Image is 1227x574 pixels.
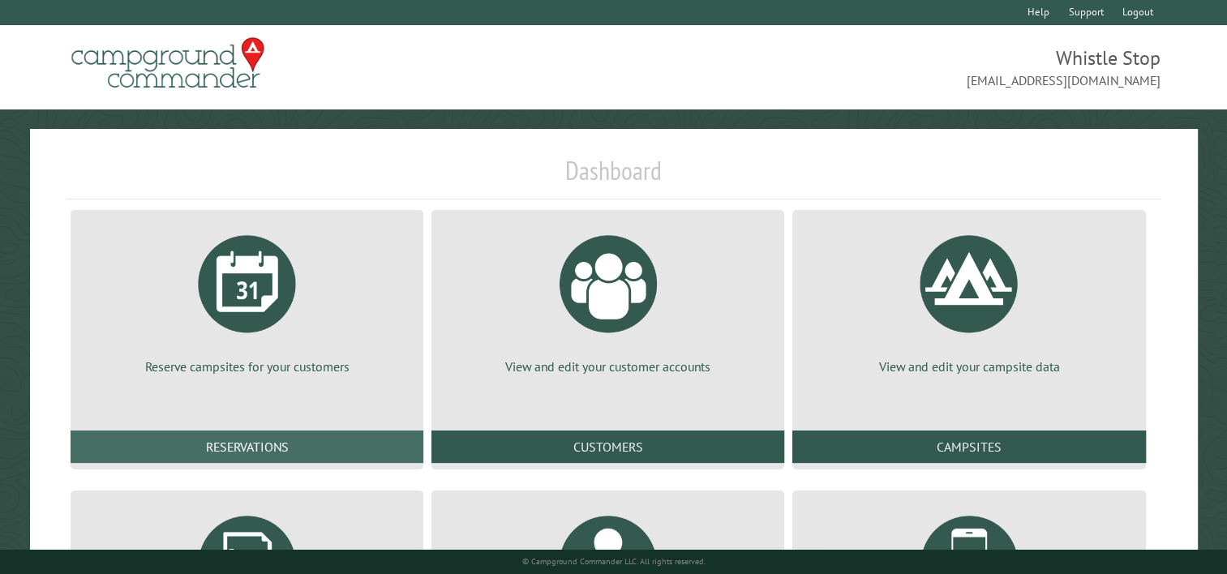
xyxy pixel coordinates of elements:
[66,155,1161,199] h1: Dashboard
[812,358,1126,375] p: View and edit your campsite data
[792,430,1145,463] a: Campsites
[71,430,423,463] a: Reservations
[431,430,784,463] a: Customers
[614,45,1161,90] span: Whistle Stop [EMAIL_ADDRESS][DOMAIN_NAME]
[90,223,404,375] a: Reserve campsites for your customers
[451,223,765,375] a: View and edit your customer accounts
[451,358,765,375] p: View and edit your customer accounts
[90,358,404,375] p: Reserve campsites for your customers
[66,32,269,95] img: Campground Commander
[812,223,1126,375] a: View and edit your campsite data
[522,556,706,567] small: © Campground Commander LLC. All rights reserved.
